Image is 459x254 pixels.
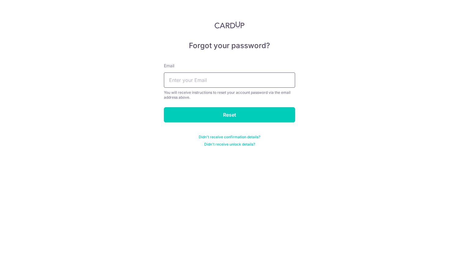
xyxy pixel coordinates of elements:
[199,135,260,139] a: Didn't receive confirmation details?
[164,90,295,100] div: You will receive instructions to reset your account password via the email address above.
[204,142,255,147] a: Didn't receive unlock details?
[164,72,295,88] input: Enter your Email
[164,107,295,122] input: Reset
[164,63,174,69] label: Email
[215,21,244,29] img: CardUp Logo
[164,41,295,51] h5: Forgot your password?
